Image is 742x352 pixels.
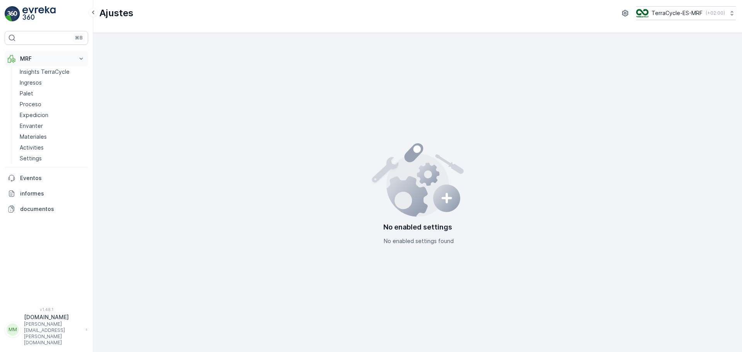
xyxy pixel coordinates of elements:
p: Insights TerraCycle [20,68,70,76]
p: Palet [20,90,33,97]
p: No enabled settings [383,222,452,233]
a: Activities [17,142,88,153]
p: [DOMAIN_NAME] [24,313,82,321]
img: TC_mwK4AaT.png [636,9,648,17]
p: TerraCycle-ES-MRF [652,9,703,17]
a: Materiales [17,131,88,142]
p: Envanter [20,122,43,130]
p: ⌘B [75,35,83,41]
button: MRF [5,51,88,66]
p: Proceso [20,100,41,108]
a: Palet [17,88,88,99]
p: Ajustes [99,7,133,19]
p: Activities [20,144,44,151]
a: Envanter [17,121,88,131]
a: Ingresos [17,77,88,88]
div: MM [7,323,19,336]
a: Proceso [17,99,88,110]
a: Eventos [5,170,88,186]
a: Settings [17,153,88,164]
button: TerraCycle-ES-MRF(+02:00) [636,6,736,20]
p: MRF [20,55,73,63]
img: logo_light-DOdMpM7g.png [22,6,56,22]
p: Materiales [20,133,47,141]
p: ( +02:00 ) [706,10,725,16]
p: [PERSON_NAME][EMAIL_ADDRESS][PERSON_NAME][DOMAIN_NAME] [24,321,82,346]
button: MM[DOMAIN_NAME][PERSON_NAME][EMAIL_ADDRESS][PERSON_NAME][DOMAIN_NAME] [5,313,88,346]
a: Expedicion [17,110,88,121]
a: documentos [5,201,88,217]
p: Settings [20,155,42,162]
img: config error [371,140,465,217]
p: documentos [20,205,85,213]
img: logo [5,6,20,22]
p: Expedicion [20,111,48,119]
span: v 1.48.1 [5,307,88,312]
a: Insights TerraCycle [17,66,88,77]
p: Ingresos [20,79,42,87]
p: Eventos [20,174,85,182]
a: informes [5,186,88,201]
p: No enabled settings found [384,237,454,245]
p: informes [20,190,85,197]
